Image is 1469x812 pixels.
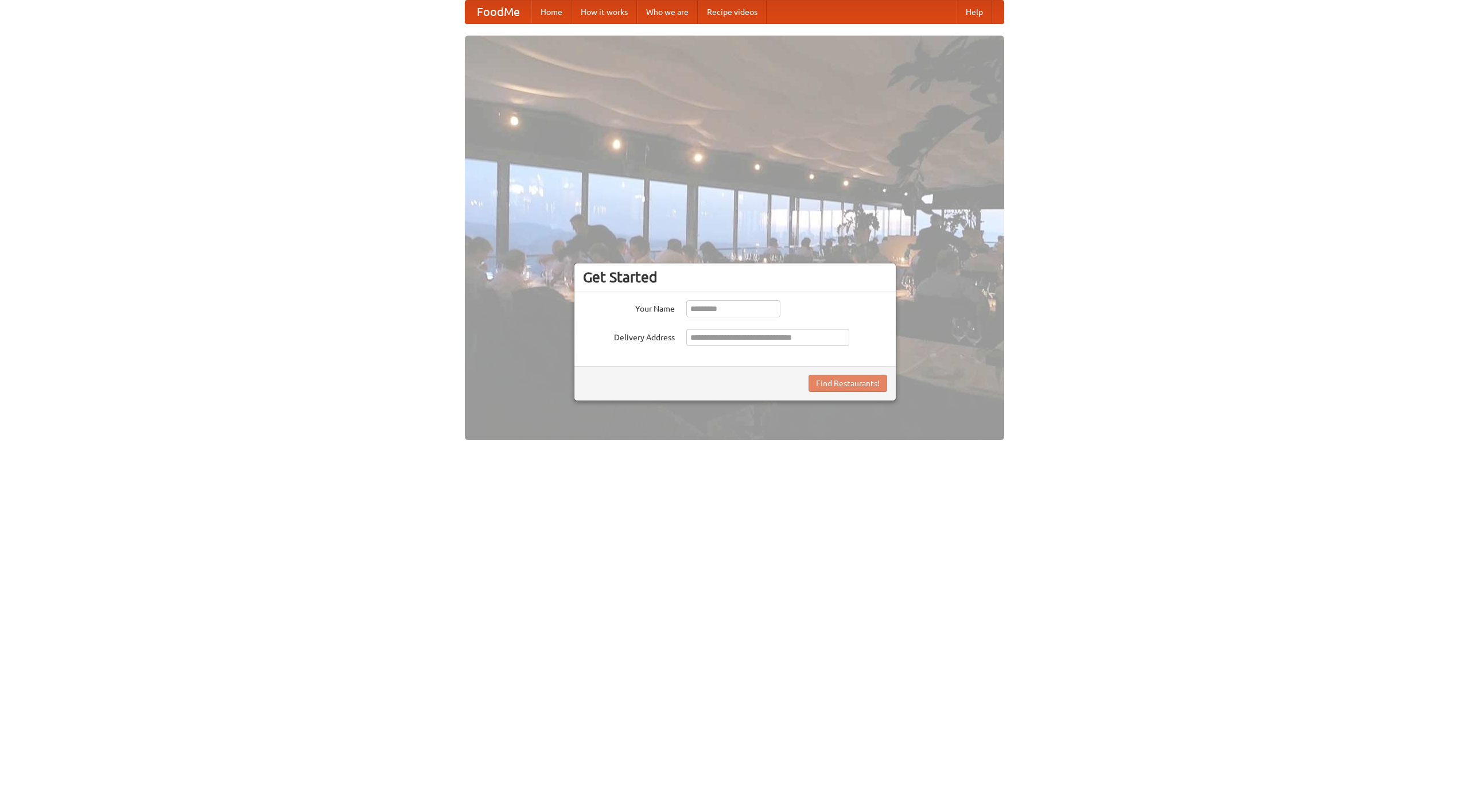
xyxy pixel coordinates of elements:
a: Who we are [637,1,698,24]
a: FoodMe [465,1,531,24]
h3: Get Started [583,269,887,286]
a: Home [531,1,572,24]
label: Your Name [583,300,675,314]
a: Help [957,1,992,24]
button: Find Restaurants! [809,375,887,392]
label: Delivery Address [583,329,675,343]
a: How it works [572,1,637,24]
a: Recipe videos [698,1,767,24]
